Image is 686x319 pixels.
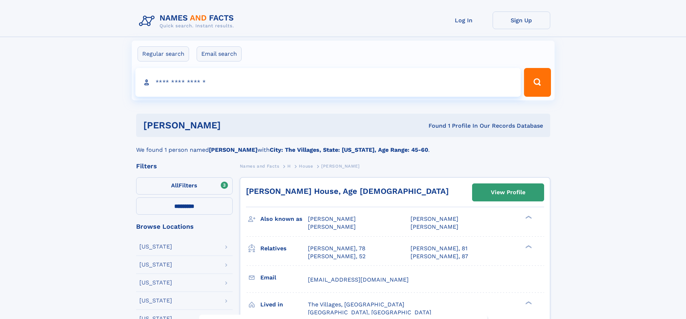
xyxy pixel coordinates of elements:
a: [PERSON_NAME] House, Age [DEMOGRAPHIC_DATA] [246,187,449,196]
input: search input [135,68,521,97]
label: Filters [136,177,233,195]
div: ❯ [524,244,532,249]
span: [PERSON_NAME] [411,215,458,222]
div: Filters [136,163,233,169]
div: [US_STATE] [139,244,172,250]
div: ❯ [524,215,532,220]
a: [PERSON_NAME], 52 [308,252,366,260]
span: [PERSON_NAME] [308,223,356,230]
button: Search Button [524,68,551,97]
div: [US_STATE] [139,262,172,268]
b: City: The Villages, State: [US_STATE], Age Range: 45-60 [270,146,428,153]
label: Regular search [138,46,189,61]
div: Browse Locations [136,223,233,230]
h3: Relatives [260,242,308,255]
div: [US_STATE] [139,280,172,286]
div: [US_STATE] [139,298,172,304]
a: View Profile [472,184,544,201]
div: View Profile [491,184,525,201]
a: Log In [435,12,493,29]
span: House [299,164,313,169]
span: [EMAIL_ADDRESS][DOMAIN_NAME] [308,276,409,283]
a: House [299,161,313,170]
h3: Email [260,272,308,284]
h1: [PERSON_NAME] [143,121,325,130]
div: ❯ [524,300,532,305]
div: We found 1 person named with . [136,137,550,154]
a: Names and Facts [240,161,279,170]
a: [PERSON_NAME], 78 [308,245,366,252]
span: [PERSON_NAME] [411,223,458,230]
h3: Also known as [260,213,308,225]
b: [PERSON_NAME] [209,146,257,153]
span: H [287,164,291,169]
a: Sign Up [493,12,550,29]
a: H [287,161,291,170]
a: [PERSON_NAME], 81 [411,245,467,252]
h3: Lived in [260,299,308,311]
img: Logo Names and Facts [136,12,240,31]
label: Email search [197,46,242,61]
a: [PERSON_NAME], 87 [411,252,468,260]
div: Found 1 Profile In Our Records Database [324,122,543,130]
span: All [171,182,179,189]
span: [PERSON_NAME] [321,164,360,169]
span: The Villages, [GEOGRAPHIC_DATA] [308,301,404,308]
span: [GEOGRAPHIC_DATA], [GEOGRAPHIC_DATA] [308,309,431,316]
span: [PERSON_NAME] [308,215,356,222]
